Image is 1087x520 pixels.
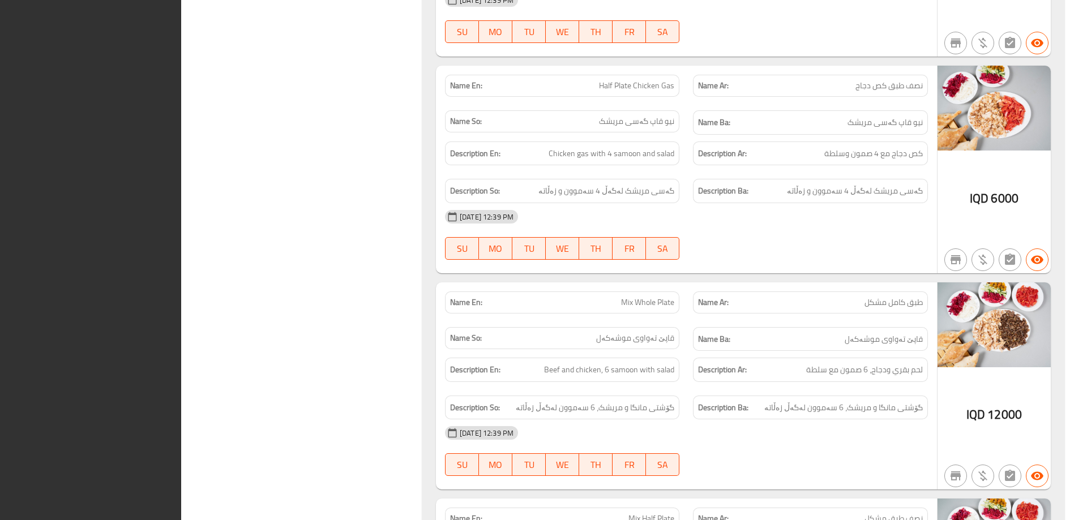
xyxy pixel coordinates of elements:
button: Available [1026,248,1049,271]
span: WE [550,457,575,473]
span: TU [517,240,541,257]
button: TU [512,453,546,476]
span: گەسی مریشک لەگەڵ 4 سەموون و زەڵاتە [787,184,923,198]
button: Not has choices [999,248,1021,271]
button: SU [445,453,479,476]
strong: Name So: [450,332,482,344]
strong: Description Ar: [698,363,747,377]
span: FR [617,240,641,257]
span: نیو قاپ گەسی مریشک [599,115,674,127]
button: FR [613,453,646,476]
span: گۆشتی مانگا و مریشک، 6 سەموون لەگەڵ زەڵاتە [764,401,923,415]
button: TH [579,20,613,43]
button: Available [1026,32,1049,54]
strong: Description So: [450,401,500,415]
span: Mix Whole Plate [621,296,674,308]
button: TU [512,237,546,260]
span: طبق كامل مشكل [865,296,923,308]
span: MO [483,240,508,257]
span: كص دجاج مع 4 صمون وسلطة [824,147,923,161]
button: FR [613,237,646,260]
span: گەسی مریشک لەگەڵ 4 سەموون و زەڵاتە [538,184,674,198]
button: MO [479,453,512,476]
strong: Name Ba: [698,332,730,346]
span: IQD [970,187,988,209]
strong: Description Ar: [698,147,747,161]
button: SA [646,237,679,260]
button: Not branch specific item [944,248,967,271]
span: نیو قاپ گەسی مریشک [848,115,923,130]
button: WE [546,20,579,43]
button: WE [546,237,579,260]
button: MO [479,237,512,260]
span: FR [617,457,641,473]
span: نصف طبق كص دجاج [855,80,923,92]
strong: Name Ba: [698,115,730,130]
span: Chicken gas with 4 samoon and salad [549,147,674,161]
button: TH [579,237,613,260]
button: Purchased item [972,248,994,271]
span: TH [584,240,608,257]
img: half_plate_chicken_gas638925870082614676.jpg [938,66,1051,151]
span: 6000 [991,187,1018,209]
span: TH [584,457,608,473]
span: [DATE] 12:39 PM [455,428,518,439]
strong: Description Ba: [698,184,748,198]
span: SA [651,24,675,40]
span: SU [450,240,474,257]
span: IQD [966,403,985,426]
span: WE [550,240,575,257]
span: Half Plate Chicken Gas [599,80,674,92]
button: Not has choices [999,32,1021,54]
span: SU [450,457,474,473]
button: Available [1026,465,1049,487]
span: [DATE] 12:39 PM [455,212,518,222]
span: SA [651,457,675,473]
button: Not branch specific item [944,465,967,487]
strong: Description En: [450,147,500,161]
button: SU [445,237,479,260]
strong: Description So: [450,184,500,198]
button: SA [646,453,679,476]
button: Purchased item [972,465,994,487]
button: FR [613,20,646,43]
button: TU [512,20,546,43]
strong: Name So: [450,115,482,127]
strong: Name Ar: [698,80,729,92]
button: WE [546,453,579,476]
strong: Name Ar: [698,296,729,308]
span: MO [483,457,508,473]
span: SU [450,24,474,40]
button: Not has choices [999,465,1021,487]
button: TH [579,453,613,476]
span: TU [517,457,541,473]
strong: Name En: [450,80,482,92]
button: MO [479,20,512,43]
button: Purchased item [972,32,994,54]
strong: Name En: [450,296,482,308]
strong: Description Ba: [698,401,748,415]
span: قاپێ تەواوی موشەکەل [845,332,923,346]
span: TU [517,24,541,40]
span: قاپێ تەواوی موشەکەل [596,332,674,344]
span: WE [550,24,575,40]
span: گۆشتی مانگا و مریشک، 6 سەموون لەگەڵ زەڵاتە [516,401,674,415]
span: SA [651,240,675,257]
span: لحم بقري ودجاج، 6 صمون مع سلطة [806,363,923,377]
span: MO [483,24,508,40]
button: Not branch specific item [944,32,967,54]
span: Beef and chicken, 6 samoon with salad [544,363,674,377]
span: 12000 [987,403,1022,426]
img: Mix_Whole_plate638925870242709140.jpg [938,282,1051,367]
span: FR [617,24,641,40]
span: TH [584,24,608,40]
button: SA [646,20,679,43]
strong: Description En: [450,363,500,377]
button: SU [445,20,479,43]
